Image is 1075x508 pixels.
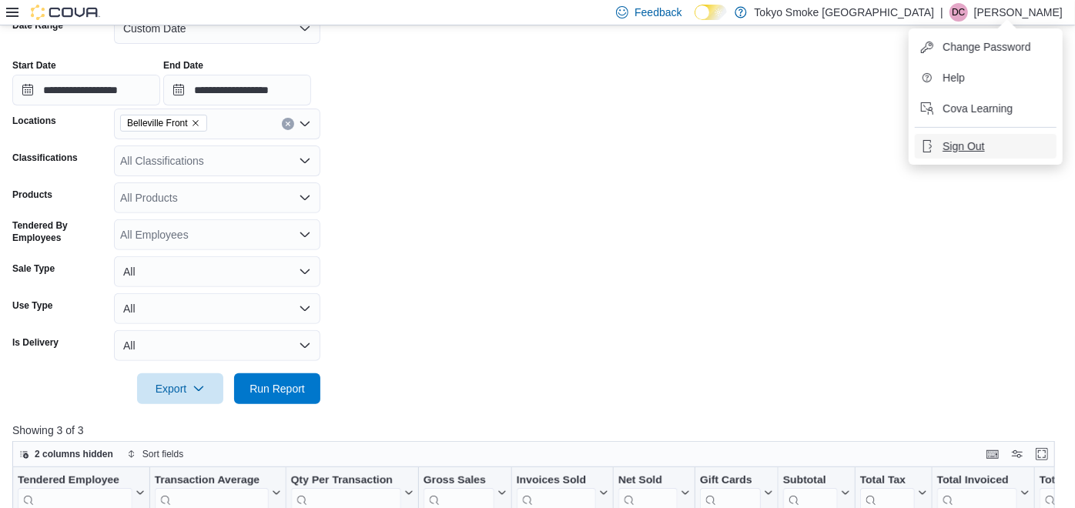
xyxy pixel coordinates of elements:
[943,70,965,85] span: Help
[915,65,1057,90] button: Help
[142,448,183,460] span: Sort fields
[12,262,55,275] label: Sale Type
[943,139,984,154] span: Sign Out
[12,189,52,201] label: Products
[943,101,1013,116] span: Cova Learning
[695,5,727,21] input: Dark Mode
[12,19,67,32] label: Date Range
[299,155,311,167] button: Open list of options
[249,381,305,396] span: Run Report
[114,330,320,361] button: All
[163,75,311,105] input: Press the down key to open a popover containing a calendar.
[12,152,78,164] label: Classifications
[282,118,294,130] button: Clear input
[114,293,320,324] button: All
[783,473,838,488] div: Subtotal
[299,192,311,204] button: Open list of options
[299,118,311,130] button: Open list of options
[695,20,695,21] span: Dark Mode
[915,134,1057,159] button: Sign Out
[163,59,203,72] label: End Date
[424,473,494,488] div: Gross Sales
[120,115,207,132] span: Belleville Front
[31,5,100,20] img: Cova
[952,3,965,22] span: DC
[191,119,200,128] button: Remove Belleville Front from selection in this group
[155,473,269,488] div: Transaction Average
[12,75,160,105] input: Press the down key to open a popover containing a calendar.
[114,13,320,44] button: Custom Date
[517,473,596,488] div: Invoices Sold
[18,473,132,488] div: Tendered Employee
[127,115,188,131] span: Belleville Front
[860,473,915,488] div: Total Tax
[983,445,1002,463] button: Keyboard shortcuts
[915,96,1057,121] button: Cova Learning
[1033,445,1051,463] button: Enter fullscreen
[12,299,52,312] label: Use Type
[114,256,320,287] button: All
[35,448,113,460] span: 2 columns hidden
[943,39,1030,55] span: Change Password
[12,336,59,349] label: Is Delivery
[146,373,214,404] span: Export
[700,473,761,488] div: Gift Cards
[299,229,311,241] button: Open list of options
[12,59,56,72] label: Start Date
[12,423,1066,438] p: Showing 3 of 3
[234,373,320,404] button: Run Report
[1008,445,1026,463] button: Display options
[137,373,223,404] button: Export
[940,3,943,22] p: |
[13,445,119,463] button: 2 columns hidden
[755,3,935,22] p: Tokyo Smoke [GEOGRAPHIC_DATA]
[915,35,1057,59] button: Change Password
[12,115,56,127] label: Locations
[937,473,1017,488] div: Total Invoiced
[618,473,678,488] div: Net Sold
[12,219,108,244] label: Tendered By Employees
[974,3,1063,22] p: [PERSON_NAME]
[291,473,401,488] div: Qty Per Transaction
[949,3,968,22] div: Dylan Creelman
[635,5,682,20] span: Feedback
[121,445,189,463] button: Sort fields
